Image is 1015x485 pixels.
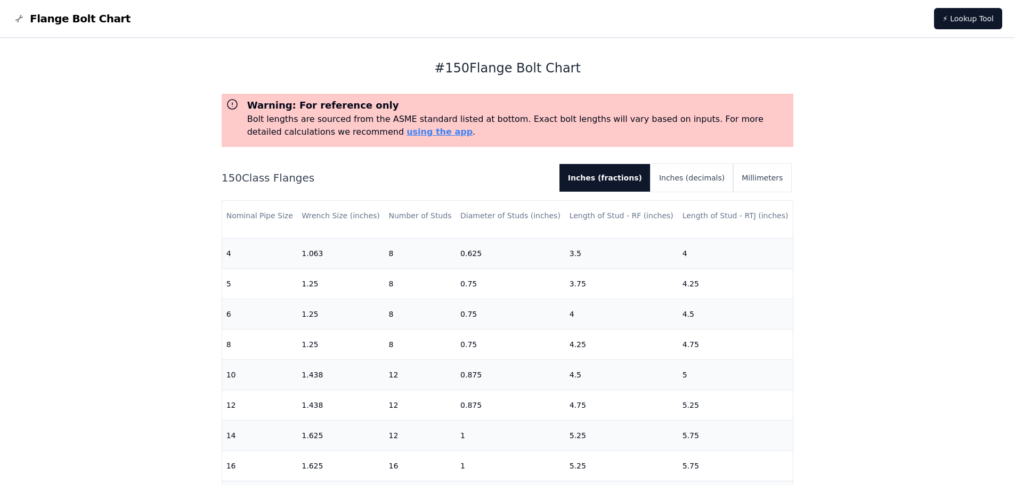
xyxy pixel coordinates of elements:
[222,170,551,185] h2: 150 Class Flanges
[384,450,456,481] td: 16
[678,299,793,329] td: 4.5
[384,299,456,329] td: 8
[222,238,298,268] td: 4
[565,359,678,390] td: 4.5
[678,420,793,450] td: 5.75
[384,329,456,359] td: 8
[384,201,456,231] th: Number of Studs
[678,238,793,268] td: 4
[565,450,678,481] td: 5.25
[456,268,565,299] td: 0.75
[678,450,793,481] td: 5.75
[297,420,384,450] td: 1.625
[678,359,793,390] td: 5
[456,329,565,359] td: 0.75
[30,11,131,26] span: Flange Bolt Chart
[13,11,131,26] a: Flange Bolt Chart LogoFlange Bolt Chart
[297,450,384,481] td: 1.625
[384,268,456,299] td: 8
[297,390,384,420] td: 1.438
[222,299,298,329] td: 6
[565,268,678,299] td: 3.75
[407,127,473,137] a: using the app
[384,390,456,420] td: 12
[565,329,678,359] td: 4.25
[222,60,794,77] h1: # 150 Flange Bolt Chart
[222,329,298,359] td: 8
[934,8,1002,29] a: ⚡ Lookup Tool
[456,450,565,481] td: 1
[222,390,298,420] td: 12
[222,450,298,481] td: 16
[384,238,456,268] td: 8
[456,299,565,329] td: 0.75
[678,329,793,359] td: 4.75
[297,329,384,359] td: 1.25
[247,98,790,113] h3: Warning: For reference only
[651,164,733,192] button: Inches (decimals)
[297,359,384,390] td: 1.438
[565,201,678,231] th: Length of Stud - RF (inches)
[297,238,384,268] td: 1.063
[456,390,565,420] td: 0.875
[384,359,456,390] td: 12
[384,420,456,450] td: 12
[247,113,790,138] p: Bolt lengths are sourced from the ASME standard listed at bottom. Exact bolt lengths will vary ba...
[222,359,298,390] td: 10
[456,238,565,268] td: 0.625
[13,12,26,25] img: Flange Bolt Chart Logo
[297,268,384,299] td: 1.25
[297,299,384,329] td: 1.25
[733,164,791,192] button: Millimeters
[559,164,651,192] button: Inches (fractions)
[565,299,678,329] td: 4
[565,238,678,268] td: 3.5
[456,359,565,390] td: 0.875
[456,201,565,231] th: Diameter of Studs (inches)
[456,420,565,450] td: 1
[678,268,793,299] td: 4.25
[297,201,384,231] th: Wrench Size (inches)
[222,420,298,450] td: 14
[678,201,793,231] th: Length of Stud - RTJ (inches)
[565,390,678,420] td: 4.75
[678,390,793,420] td: 5.25
[222,201,298,231] th: Nominal Pipe Size
[565,420,678,450] td: 5.25
[222,268,298,299] td: 5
